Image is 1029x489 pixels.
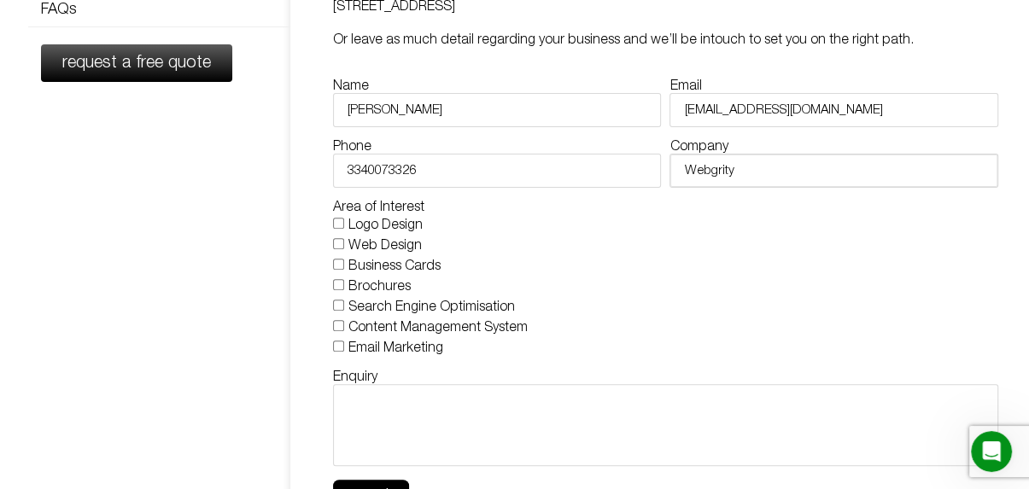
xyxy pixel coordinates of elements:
[348,342,443,354] label: Email Marketing
[333,30,997,50] p: Or leave as much detail regarding your business and we’ll be intouch to set you on the right path.
[333,79,369,93] label: Name
[348,281,411,293] label: Brochures
[669,140,728,154] label: Company
[333,140,371,154] label: Phone
[971,431,1012,472] iframe: Intercom live chat
[348,260,441,272] label: Business Cards
[333,201,424,214] label: Area of Interest
[333,370,377,384] label: Enquiry
[41,44,232,82] a: request a free quote
[348,322,528,334] label: Content Management System
[348,301,515,313] label: Search Engine Optimisation
[669,79,701,93] label: Email
[348,219,423,231] label: Logo Design
[62,55,211,72] span: request a free quote
[348,240,422,252] label: Web Design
